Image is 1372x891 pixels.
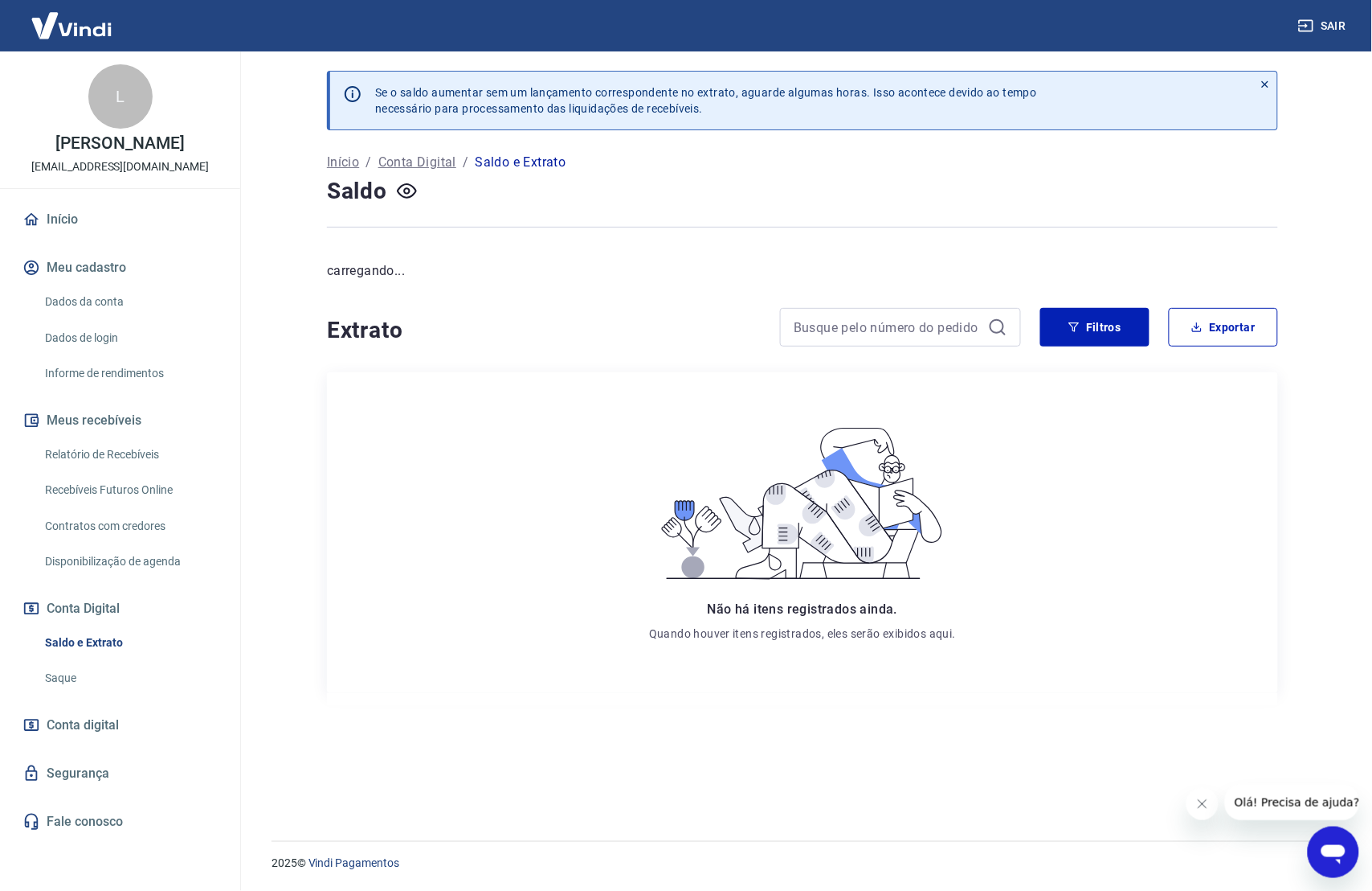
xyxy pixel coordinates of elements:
span: Olá! Precisa de ajuda? [10,11,135,24]
button: Exportar [1169,308,1278,347]
a: Fale conosco [19,804,221,840]
a: Dados de login [39,322,221,355]
a: Conta Digital [378,153,456,172]
div: L [88,64,153,129]
p: [EMAIL_ADDRESS][DOMAIN_NAME] [31,158,209,175]
a: Saldo e Extrato [39,626,221,659]
p: Quando houver itens registrados, eles serão exibidos aqui. [649,626,956,642]
p: Saldo e Extrato [475,153,566,172]
input: Busque pelo número do pedido [794,315,982,339]
a: Vindi Pagamentos [308,856,399,869]
img: Vindi [19,1,124,50]
iframe: Mensagem da empresa [1225,785,1359,820]
a: Informe de rendimentos [39,357,221,390]
button: Filtros [1040,308,1149,347]
a: Segurança [19,756,221,791]
a: Disponibilização de agenda [39,545,221,578]
button: Sair [1295,11,1353,41]
button: Meu cadastro [19,250,221,285]
button: Meus recebíveis [19,403,221,438]
span: Conta digital [47,714,119,737]
a: Contratos com credores [39,510,221,543]
a: Início [19,202,221,237]
p: / [365,153,371,172]
a: Dados da conta [39,285,221,318]
p: [PERSON_NAME] [55,135,184,152]
p: 2025 © [272,855,1333,872]
a: Conta digital [19,708,221,743]
a: Saque [39,662,221,695]
iframe: Fechar mensagem [1186,788,1219,820]
p: Se o saldo aumentar sem um lançamento correspondente no extrato, aguarde algumas horas. Isso acon... [375,84,1037,117]
a: Início [327,153,359,172]
a: Recebíveis Futuros Online [39,474,221,507]
a: Relatório de Recebíveis [39,438,221,471]
button: Conta Digital [19,591,221,626]
span: Não há itens registrados ainda. [708,602,897,617]
h4: Extrato [327,314,761,347]
h4: Saldo [327,175,387,207]
p: carregando... [327,261,1278,281]
iframe: Botão para abrir a janela de mensagens [1308,827,1359,878]
p: / [463,153,468,172]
